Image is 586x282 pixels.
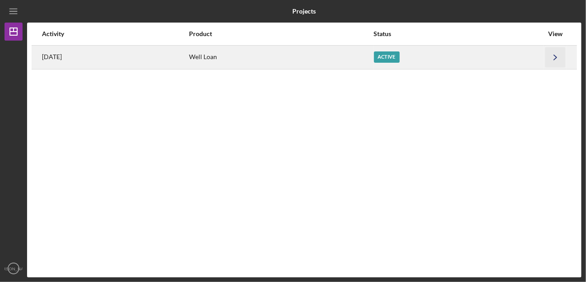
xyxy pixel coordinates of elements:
div: View [544,30,567,37]
div: Well Loan [189,46,373,69]
div: Status [374,30,543,37]
button: [PERSON_NAME] [5,259,23,277]
time: 2025-08-04 16:08 [42,53,62,60]
div: Product [189,30,373,37]
b: Projects [293,8,316,15]
div: Active [374,51,400,63]
div: Activity [42,30,188,37]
